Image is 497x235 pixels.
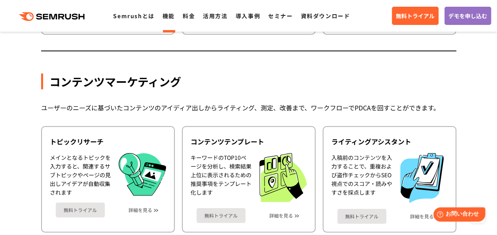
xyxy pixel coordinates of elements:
img: ライティングアシスタント [400,153,444,203]
a: セミナー [268,12,293,20]
img: トピックリサーチ [119,153,166,196]
div: ユーザーのニーズに基づいたコンテンツのアイディア出しからライティング、測定、改善まで、ワークフローでPDCAを回すことができます。 [41,102,456,114]
div: キーワードのTOP10ページを分析し、検索結果上位に表示されるための推奨事項をテンプレート化します [191,153,251,202]
a: 詳細を見る [129,207,152,213]
div: 入稿前のコンテンツを入力することで、重複および盗作チェックからSEO視点でのスコア・読みやすさを採点します [331,153,392,203]
a: 導入事例 [236,12,260,20]
a: 機能 [163,12,175,20]
a: 詳細を見る [410,214,434,219]
div: コンテンツマーケティング [41,74,456,89]
a: 無料トライアル [337,209,386,224]
a: 無料トライアル [392,7,438,25]
div: コンテンツテンプレート [191,137,307,146]
a: 無料トライアル [197,208,246,223]
a: 詳細を見る [269,213,293,218]
img: コンテンツテンプレート [259,153,307,202]
span: デモを申し込む [448,11,487,20]
a: 資料ダウンロード [300,12,350,20]
a: 活用方法 [203,12,227,20]
div: トピックリサーチ [50,137,166,146]
span: 無料トライアル [396,11,435,20]
iframe: Help widget launcher [427,204,488,226]
a: Semrushとは [113,12,154,20]
div: ライティングアシスタント [331,137,448,146]
a: デモを申し込む [444,7,491,25]
a: 無料トライアル [56,203,105,218]
a: 料金 [183,12,195,20]
div: メインとなるトピックを入力すると、関連するサブトピックやページの見出しアイデアが自動収集されます [50,153,111,197]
